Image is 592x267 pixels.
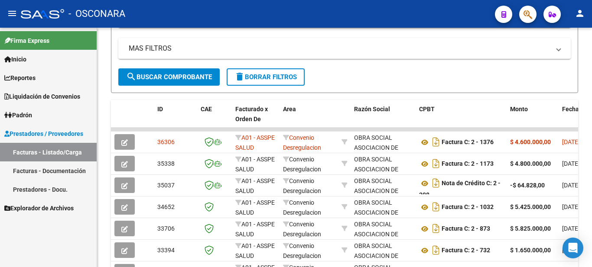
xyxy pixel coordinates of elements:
div: 30707211306 [354,219,412,238]
datatable-header-cell: Area [280,100,338,138]
span: Convenio Desregulacion [283,177,321,194]
mat-expansion-panel-header: MAS FILTROS [118,38,571,59]
span: - OSCONARA [68,4,125,23]
span: Convenio Desregulacion [283,221,321,238]
span: Facturado x Orden De [235,106,268,122]
span: [DATE] [562,247,580,254]
datatable-header-cell: Monto [507,100,559,138]
mat-icon: search [126,71,137,82]
strong: Factura C: 2 - 873 [442,225,490,232]
span: Borrar Filtros [234,73,297,81]
strong: Factura C: 2 - 1032 [442,204,494,211]
strong: $ 1.650.000,00 [510,247,551,254]
strong: Factura C: 2 - 1173 [442,161,494,167]
i: Descargar documento [430,243,442,257]
span: 35338 [157,160,175,167]
span: Convenio Desregulacion [283,242,321,259]
datatable-header-cell: CAE [197,100,232,138]
i: Descargar documento [430,157,442,170]
i: Descargar documento [430,200,442,214]
span: 36306 [157,138,175,145]
div: 30707211306 [354,133,412,151]
span: [DATE] [562,138,580,145]
span: Convenio Desregulacion [283,199,321,216]
span: [DATE] [562,203,580,210]
strong: $ 5.825.000,00 [510,225,551,232]
strong: Factura C: 2 - 732 [442,247,490,254]
i: Descargar documento [430,222,442,235]
mat-icon: person [575,8,585,19]
span: 33706 [157,225,175,232]
span: [DATE] [562,182,580,189]
span: Convenio Desregulacion [283,134,321,151]
span: CAE [201,106,212,113]
span: 33394 [157,247,175,254]
span: A01 - ASSPE SALUD [235,199,275,216]
span: Liquidación de Convenios [4,92,80,101]
span: Inicio [4,55,26,64]
span: 35037 [157,182,175,189]
button: Borrar Filtros [227,68,305,86]
button: Buscar Comprobante [118,68,220,86]
mat-panel-title: MAS FILTROS [129,44,550,53]
span: A01 - ASSPE SALUD [235,221,275,238]
datatable-header-cell: Facturado x Orden De [232,100,280,138]
div: 30707211306 [354,154,412,173]
i: Descargar documento [430,176,442,190]
datatable-header-cell: ID [154,100,197,138]
span: Buscar Comprobante [126,73,212,81]
i: Descargar documento [430,135,442,149]
span: Explorador de Archivos [4,203,74,213]
datatable-header-cell: CPBT [416,100,507,138]
span: ID [157,106,163,113]
span: [DATE] [562,160,580,167]
div: 30707211306 [354,241,412,259]
mat-icon: delete [234,71,245,82]
span: A01 - ASSPE SALUD [235,156,275,173]
span: [DATE] [562,225,580,232]
datatable-header-cell: Razón Social [351,100,416,138]
div: Open Intercom Messenger [563,238,583,258]
strong: -$ 64.828,00 [510,182,545,189]
mat-icon: menu [7,8,17,19]
span: A01 - ASSPE SALUD [235,177,275,194]
strong: $ 4.800.000,00 [510,160,551,167]
span: A01 - ASSPE SALUD [235,134,275,151]
span: A01 - ASSPE SALUD [235,242,275,259]
span: CPBT [419,106,435,113]
strong: $ 5.425.000,00 [510,203,551,210]
span: Monto [510,106,528,113]
span: Area [283,106,296,113]
span: Prestadores / Proveedores [4,129,83,138]
strong: Nota de Crédito C: 2 - 208 [419,180,501,199]
span: 34652 [157,203,175,210]
span: Firma Express [4,36,49,45]
strong: $ 4.600.000,00 [510,138,551,145]
div: 30707211306 [354,198,412,216]
span: Reportes [4,73,36,83]
strong: Factura C: 2 - 1376 [442,139,494,146]
span: Convenio Desregulacion [283,156,321,173]
div: OBRA SOCIAL ASOCIACION DE SERVICIOS PARA EMPRESARIOS Y PERSONALDE DIRECCION DE EMPRESAS DEL COMER... [354,133,412,251]
div: 30707211306 [354,176,412,194]
span: Padrón [4,110,32,120]
span: Razón Social [354,106,390,113]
